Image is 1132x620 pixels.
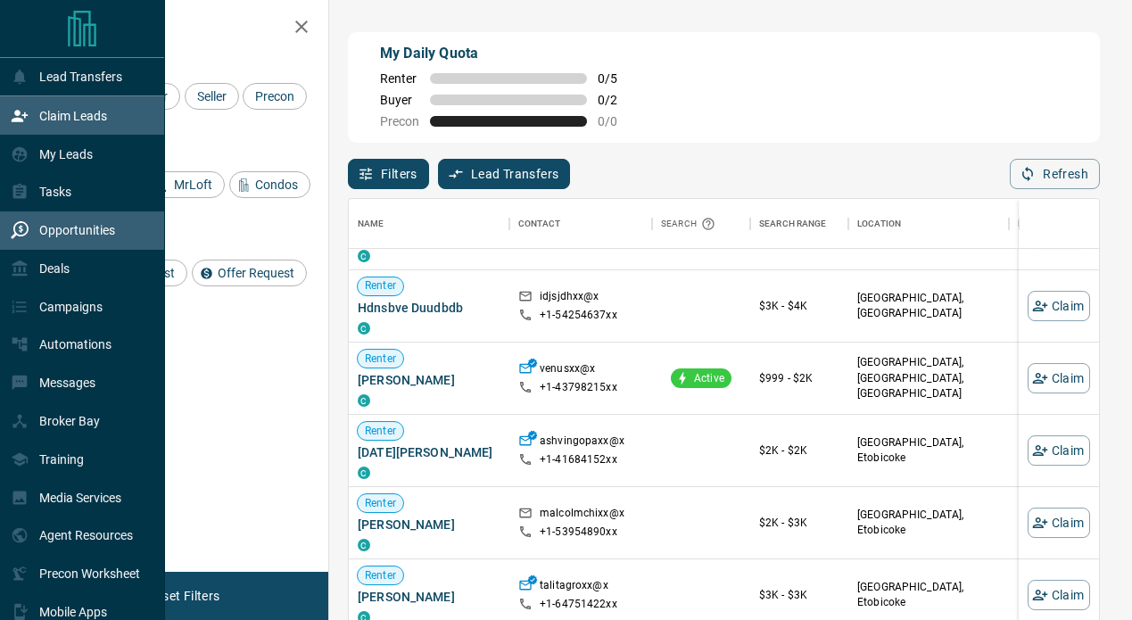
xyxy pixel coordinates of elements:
p: [GEOGRAPHIC_DATA], [GEOGRAPHIC_DATA] [857,219,1000,249]
p: [GEOGRAPHIC_DATA], Etobicoke [857,508,1000,538]
span: Precon [380,114,419,128]
div: Contact [509,199,652,249]
div: Search Range [759,199,827,249]
p: [GEOGRAPHIC_DATA], [GEOGRAPHIC_DATA], [GEOGRAPHIC_DATA] [857,355,1000,401]
div: Contact [518,199,560,249]
span: Offer Request [211,266,301,280]
span: [PERSON_NAME] [358,516,500,533]
p: +1- 53954890xx [540,525,617,540]
span: Active [687,371,731,386]
button: Lead Transfers [438,159,571,189]
div: condos.ca [358,394,370,407]
div: Condos [229,171,310,198]
div: Search Range [750,199,848,249]
div: condos.ca [358,322,370,335]
button: Claim [1028,580,1090,610]
span: 0 / 2 [598,93,637,107]
span: 0 / 5 [598,71,637,86]
p: +1- 54254637xx [540,308,617,323]
span: Renter [358,351,403,367]
p: malcolmchixx@x [540,506,624,525]
p: $3K - $4K [759,298,839,314]
button: Refresh [1010,159,1100,189]
p: $999 - $2K [759,370,839,386]
p: +1- 64767596xx [540,236,617,251]
p: ashvingopaxx@x [540,434,624,452]
span: Renter [358,496,403,511]
span: [PERSON_NAME] [358,588,500,606]
div: Name [349,199,509,249]
h2: Filters [57,18,310,39]
span: MrLoft [168,178,219,192]
div: Location [848,199,1009,249]
p: $2K - $2K [759,442,839,459]
button: Claim [1028,435,1090,466]
p: $3K - $3K [759,587,839,603]
div: Location [857,199,901,249]
button: Claim [1028,291,1090,321]
button: Claim [1028,219,1090,249]
span: Renter [380,71,419,86]
button: Filters [348,159,429,189]
span: Seller [191,89,233,103]
div: Search [661,199,720,249]
span: Renter [358,568,403,583]
span: Condos [249,178,304,192]
div: MrLoft [148,171,225,198]
p: My Daily Quota [380,43,637,64]
p: +1- 64751422xx [540,597,617,612]
p: [GEOGRAPHIC_DATA], Etobicoke [857,580,1000,610]
p: venusxx@x [540,361,595,380]
p: idjsjdhxx@x [540,289,599,308]
span: Precon [249,89,301,103]
span: [DATE][PERSON_NAME] [358,443,500,461]
span: Renter [358,424,403,439]
p: [GEOGRAPHIC_DATA], [GEOGRAPHIC_DATA] [857,291,1000,321]
div: Seller [185,83,239,110]
span: Hdnsbve Duudbdb [358,299,500,317]
span: Buyer [380,93,419,107]
div: condos.ca [358,250,370,262]
div: condos.ca [358,539,370,551]
div: condos.ca [358,467,370,479]
p: +1- 41684152xx [540,452,617,467]
div: Name [358,199,384,249]
span: [PERSON_NAME] [358,371,500,389]
div: Precon [243,83,307,110]
span: 0 / 0 [598,114,637,128]
p: talitagroxx@x [540,578,608,597]
button: Claim [1028,508,1090,538]
span: Renter [358,279,403,294]
button: Reset Filters [136,581,231,611]
p: [GEOGRAPHIC_DATA], Etobicoke [857,435,1000,466]
div: Offer Request [192,260,307,286]
button: Claim [1028,363,1090,393]
p: +1- 43798215xx [540,380,617,395]
p: $2K - $3K [759,515,839,531]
